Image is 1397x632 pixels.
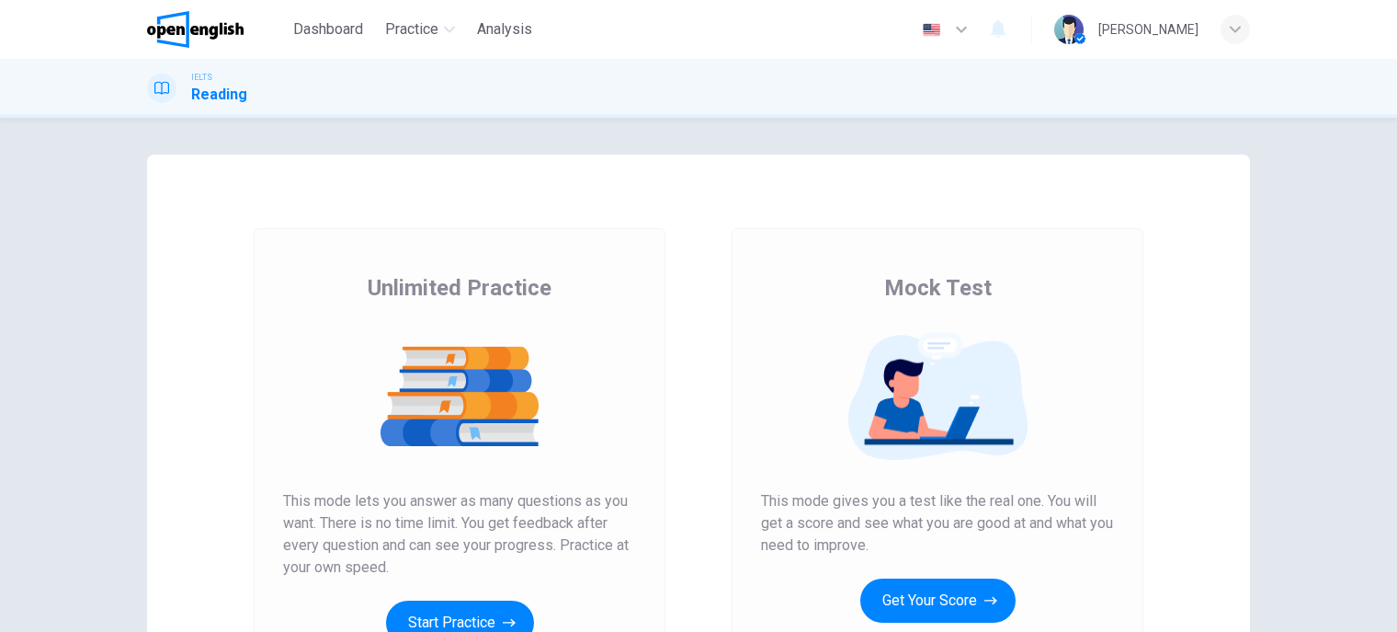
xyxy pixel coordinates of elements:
[761,490,1114,557] span: This mode gives you a test like the real one. You will get a score and see what you are good at a...
[884,273,992,303] span: Mock Test
[368,273,551,303] span: Unlimited Practice
[147,11,244,48] img: OpenEnglish logo
[920,23,943,37] img: en
[147,11,286,48] a: OpenEnglish logo
[470,13,539,46] button: Analysis
[860,579,1016,623] button: Get Your Score
[283,490,636,579] span: This mode lets you answer as many questions as you want. There is no time limit. You get feedback...
[286,13,370,46] button: Dashboard
[378,13,462,46] button: Practice
[477,18,532,40] span: Analysis
[1054,15,1084,44] img: Profile picture
[385,18,438,40] span: Practice
[1098,18,1198,40] div: [PERSON_NAME]
[293,18,363,40] span: Dashboard
[191,84,247,106] h1: Reading
[191,71,212,84] span: IELTS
